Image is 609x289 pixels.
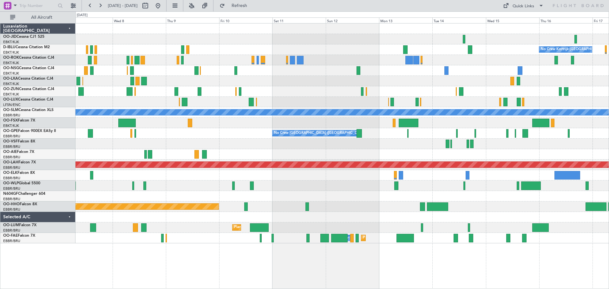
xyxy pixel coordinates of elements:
a: EBBR/BRU [3,186,20,191]
a: EBBR/BRU [3,207,20,212]
span: All Aircraft [16,15,67,20]
span: OO-HHO [3,202,20,206]
a: EBKT/KJK [3,61,19,65]
a: OO-ROKCessna Citation CJ4 [3,56,54,60]
a: OO-LAHFalcon 7X [3,161,36,164]
a: OO-SLMCessna Citation XLS [3,108,54,112]
div: Tue 7 [59,17,112,23]
span: OO-ELK [3,171,17,175]
a: OO-NSGCessna Citation CJ4 [3,66,54,70]
a: OO-JIDCessna CJ1 525 [3,35,44,39]
a: OO-HHOFalcon 8X [3,202,37,206]
span: OO-NSG [3,66,19,70]
button: Refresh [217,1,255,11]
a: EBBR/BRU [3,239,20,243]
span: OO-LXA [3,77,18,81]
span: [DATE] - [DATE] [108,3,138,9]
span: OO-JID [3,35,16,39]
a: OO-AIEFalcon 7X [3,150,34,154]
div: Wed 8 [113,17,166,23]
a: EBBR/BRU [3,113,20,118]
div: Thu 9 [166,17,219,23]
div: Mon 13 [379,17,432,23]
a: OO-FSXFalcon 7X [3,119,35,122]
a: D-IBLUCessna Citation M2 [3,45,50,49]
span: OO-FAE [3,234,18,238]
a: OO-LUXCessna Citation CJ4 [3,98,53,102]
span: Refresh [226,3,253,8]
a: EBBR/BRU [3,176,20,181]
div: No Crew Kortrijk-[GEOGRAPHIC_DATA] [541,45,606,54]
a: EBBR/BRU [3,228,20,233]
button: Quick Links [500,1,547,11]
div: Sat 11 [272,17,326,23]
input: Trip Number [19,1,56,10]
span: N604GF [3,192,18,196]
a: OO-LXACessna Citation CJ4 [3,77,53,81]
div: Sun 12 [326,17,379,23]
button: All Aircraft [7,12,69,23]
span: OO-ROK [3,56,19,60]
a: EBKT/KJK [3,40,19,44]
a: OO-VSFFalcon 8X [3,140,35,143]
div: Planned Maint Melsbroek Air Base [363,233,418,243]
span: OO-LUM [3,223,19,227]
a: EBBR/BRU [3,165,20,170]
span: OO-WLP [3,181,19,185]
span: OO-GPE [3,129,18,133]
div: Thu 16 [539,17,593,23]
a: OO-GPEFalcon 900EX EASy II [3,129,56,133]
a: EBKT/KJK [3,82,19,86]
a: EBBR/BRU [3,197,20,201]
span: OO-LUX [3,98,18,102]
div: Tue 14 [432,17,486,23]
div: Quick Links [513,3,534,10]
a: EBBR/BRU [3,155,20,160]
span: OO-VSF [3,140,18,143]
span: D-IBLU [3,45,16,49]
a: N604GFChallenger 604 [3,192,45,196]
div: Wed 15 [486,17,539,23]
a: EBKT/KJK [3,92,19,97]
div: No Crew [GEOGRAPHIC_DATA] ([GEOGRAPHIC_DATA] National) [274,128,380,138]
div: Fri 10 [219,17,272,23]
span: OO-FSX [3,119,18,122]
span: OO-LAH [3,161,18,164]
a: OO-FAEFalcon 7X [3,234,35,238]
span: OO-ZUN [3,87,19,91]
a: OO-ZUNCessna Citation CJ4 [3,87,54,91]
div: [DATE] [77,13,88,18]
span: OO-AIE [3,150,17,154]
span: OO-SLM [3,108,18,112]
a: OO-ELKFalcon 8X [3,171,35,175]
a: EBKT/KJK [3,50,19,55]
a: EBBR/BRU [3,144,20,149]
a: LFSN/ENC [3,102,21,107]
a: EBKT/KJK [3,71,19,76]
a: OO-LUMFalcon 7X [3,223,36,227]
a: EBKT/KJK [3,123,19,128]
a: OO-WLPGlobal 5500 [3,181,40,185]
a: EBBR/BRU [3,134,20,139]
div: Planned Maint [GEOGRAPHIC_DATA] ([GEOGRAPHIC_DATA] National) [234,223,349,232]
